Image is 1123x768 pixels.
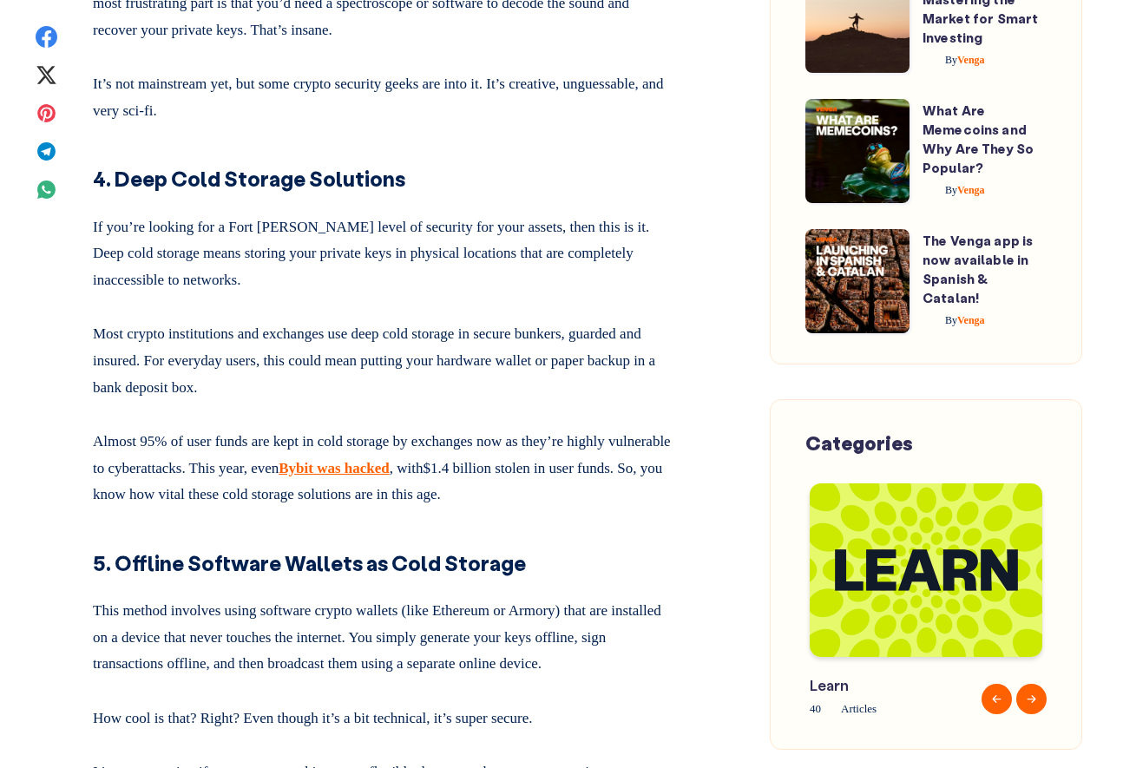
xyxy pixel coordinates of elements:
a: The Venga app is now available in Spanish & Catalan! [923,232,1033,305]
span: 40 Articles [810,699,970,719]
a: ByVenga [923,184,985,196]
a: Bybit was hacked [279,460,390,476]
span: Venga [945,314,985,326]
img: Blog-Tag-Cover---Learn.png [810,483,1042,657]
strong: 4. Deep Cold Storage Solutions [93,165,405,192]
a: ByVenga [923,314,985,326]
p: How cool is that? Right? Even though it’s a bit technical, it’s super secure. [93,699,674,732]
p: Almost 95% of user funds are kept in cold storage by exchanges now as they’re highly vulnerable t... [93,422,674,509]
p: This method involves using software crypto wallets (like Ethereum or Armory) that are installed o... [93,591,674,678]
button: Next [1016,684,1047,714]
span: Learn [810,674,970,696]
span: Venga [945,184,985,196]
span: By [945,314,957,326]
span: Categories [805,430,913,456]
button: Previous [982,684,1012,714]
p: It’s not mainstream yet, but some crypto security geeks are into it. It’s creative, unguessable, ... [93,64,674,124]
p: Most crypto institutions and exchanges use deep cold storage in secure bunkers, guarded and insur... [93,314,674,401]
span: Venga [945,54,985,66]
span: By [945,54,957,66]
a: ByVenga [923,54,985,66]
strong: 5. Offline Software Wallets as Cold Storage [93,549,526,576]
a: What Are Memecoins and Why Are They So Popular? [923,102,1034,175]
span: By [945,184,957,196]
p: If you’re looking for a Fort [PERSON_NAME] level of security for your assets, then this is it. De... [93,207,674,294]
